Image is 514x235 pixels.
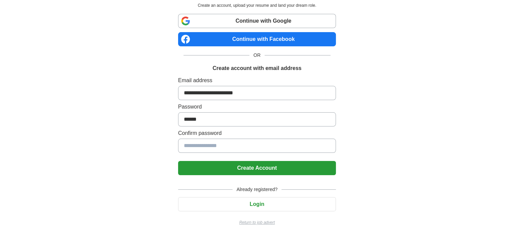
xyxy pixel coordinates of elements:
a: Continue with Google [178,14,336,28]
label: Password [178,103,336,111]
button: Login [178,197,336,211]
button: Create Account [178,161,336,175]
p: Create an account, upload your resume and land your dream role. [179,2,335,8]
span: OR [249,52,265,59]
a: Continue with Facebook [178,32,336,46]
span: Already registered? [232,186,282,193]
h1: Create account with email address [213,64,301,72]
a: Login [178,201,336,207]
label: Email address [178,76,336,85]
label: Confirm password [178,129,336,137]
a: Return to job advert [178,219,336,226]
